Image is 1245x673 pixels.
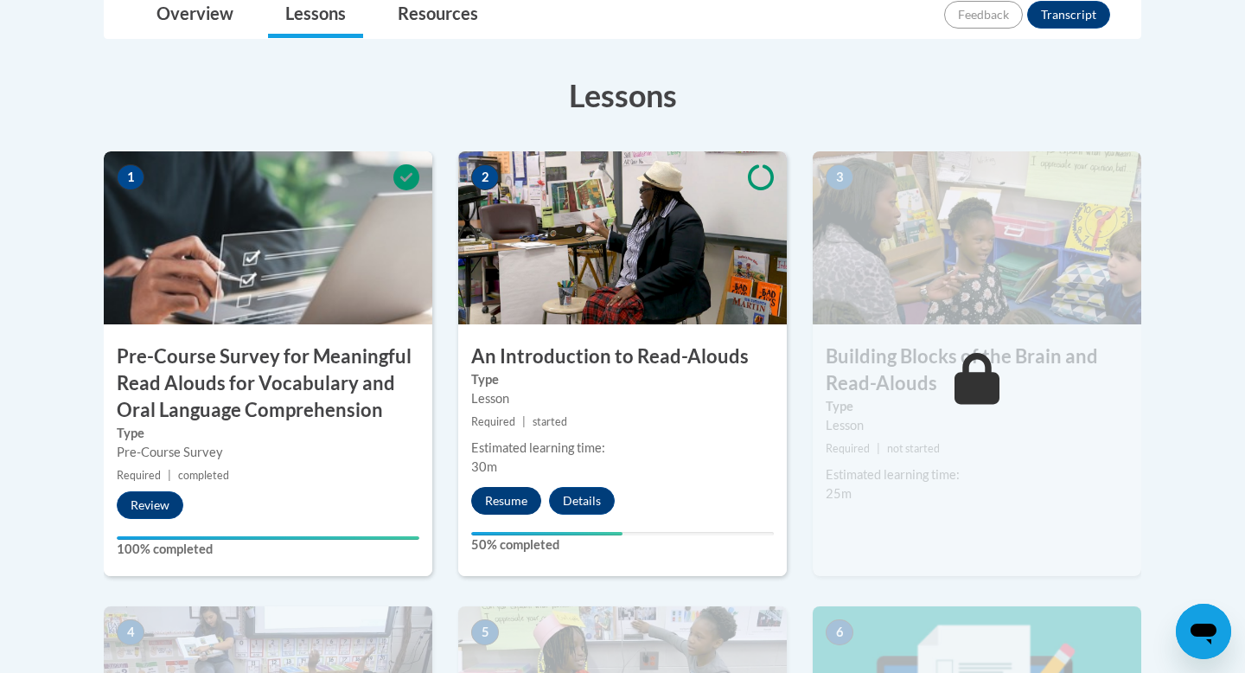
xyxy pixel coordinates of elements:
[1027,1,1110,29] button: Transcript
[471,370,774,389] label: Type
[471,619,499,645] span: 5
[117,491,183,519] button: Review
[549,487,615,515] button: Details
[104,343,432,423] h3: Pre-Course Survey for Meaningful Read Alouds for Vocabulary and Oral Language Comprehension
[813,151,1141,324] img: Course Image
[117,536,419,540] div: Your progress
[117,540,419,559] label: 100% completed
[826,442,870,455] span: Required
[522,415,526,428] span: |
[826,397,1128,416] label: Type
[104,74,1141,117] h3: Lessons
[458,343,787,370] h3: An Introduction to Read-Alouds
[887,442,940,455] span: not started
[471,532,622,535] div: Your progress
[944,1,1023,29] button: Feedback
[117,443,419,462] div: Pre-Course Survey
[877,442,880,455] span: |
[471,439,774,458] div: Estimated learning time:
[826,164,853,190] span: 3
[826,416,1128,435] div: Lesson
[826,486,852,501] span: 25m
[471,487,541,515] button: Resume
[813,343,1141,397] h3: Building Blocks of the Brain and Read-Alouds
[471,535,774,554] label: 50% completed
[117,619,144,645] span: 4
[533,415,567,428] span: started
[826,619,853,645] span: 6
[471,459,497,474] span: 30m
[458,151,787,324] img: Course Image
[471,415,515,428] span: Required
[104,151,432,324] img: Course Image
[1176,604,1231,659] iframe: Button to launch messaging window
[471,389,774,408] div: Lesson
[178,469,229,482] span: completed
[117,469,161,482] span: Required
[117,164,144,190] span: 1
[826,465,1128,484] div: Estimated learning time:
[471,164,499,190] span: 2
[168,469,171,482] span: |
[117,424,419,443] label: Type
